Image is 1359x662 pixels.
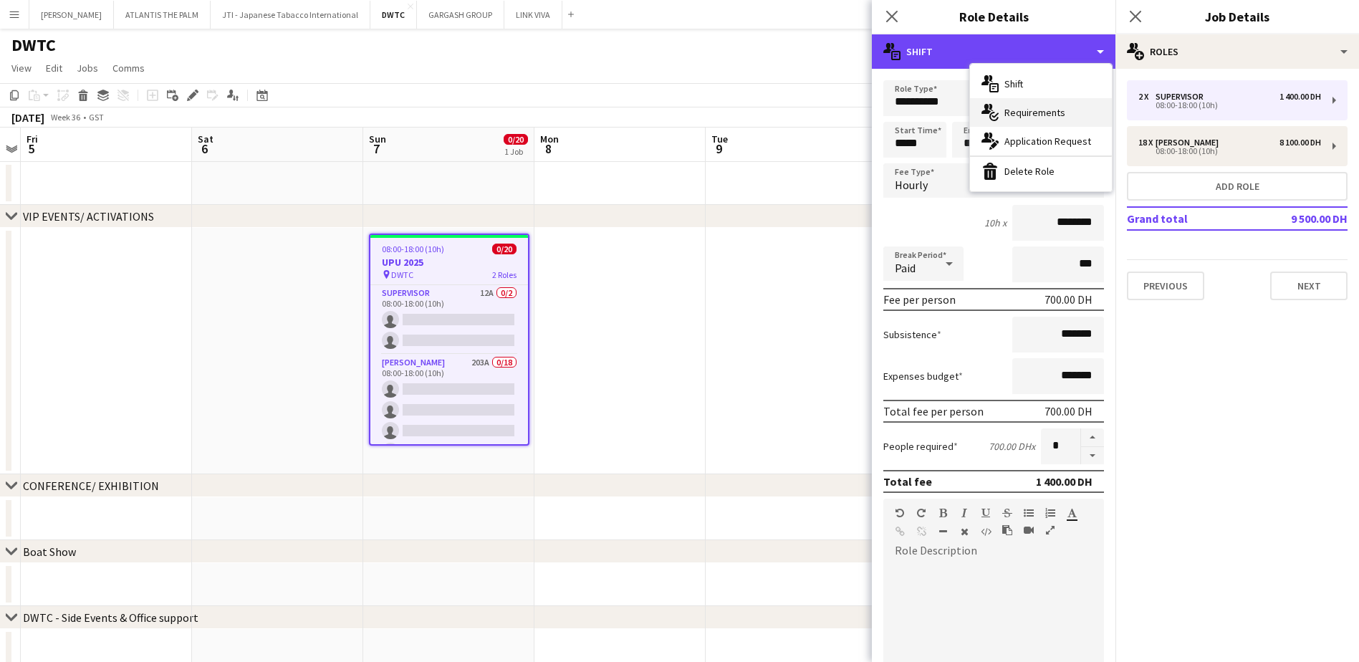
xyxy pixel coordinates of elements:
[504,134,528,145] span: 0/20
[970,98,1112,127] div: Requirements
[1045,404,1093,418] div: 700.00 DH
[367,140,386,157] span: 7
[1127,272,1204,300] button: Previous
[970,127,1112,155] div: Application Request
[883,474,932,489] div: Total fee
[11,62,32,75] span: View
[1115,7,1359,26] h3: Job Details
[1036,474,1093,489] div: 1 400.00 DH
[938,507,948,519] button: Bold
[1279,138,1321,148] div: 8 100.00 DH
[1002,524,1012,536] button: Paste as plain text
[959,526,969,537] button: Clear Formatting
[47,112,83,123] span: Week 36
[198,133,213,145] span: Sat
[114,1,211,29] button: ATLANTIS THE PALM
[1138,138,1156,148] div: 18 x
[1002,507,1012,519] button: Strikethrough
[1081,447,1104,465] button: Decrease
[417,1,504,29] button: GARGASH GROUP
[370,1,417,29] button: DWTC
[1270,272,1348,300] button: Next
[1257,207,1348,230] td: 9 500.00 DH
[27,133,38,145] span: Fri
[883,292,956,307] div: Fee per person
[46,62,62,75] span: Edit
[391,269,413,280] span: DWTC
[1024,507,1034,519] button: Unordered List
[196,140,213,157] span: 6
[1156,138,1224,148] div: [PERSON_NAME]
[1138,92,1156,102] div: 2 x
[369,234,529,446] app-job-card: 08:00-18:00 (10h)0/20UPU 2025 DWTC2 RolesSupervisor12A0/208:00-18:00 (10h) [PERSON_NAME]203A0/180...
[369,133,386,145] span: Sun
[492,244,517,254] span: 0/20
[989,440,1035,453] div: 700.00 DH x
[23,610,198,625] div: DWTC - Side Events & Office support
[504,146,527,157] div: 1 Job
[40,59,68,77] a: Edit
[538,140,559,157] span: 8
[895,507,905,519] button: Undo
[89,112,104,123] div: GST
[883,404,984,418] div: Total fee per person
[23,479,159,493] div: CONFERENCE/ EXHIBITION
[1045,524,1055,536] button: Fullscreen
[211,1,370,29] button: JTI - Japanese Tabacco International
[112,62,145,75] span: Comms
[883,370,963,383] label: Expenses budget
[711,133,728,145] span: Tue
[1156,92,1209,102] div: Supervisor
[1127,172,1348,201] button: Add role
[29,1,114,29] button: [PERSON_NAME]
[6,59,37,77] a: View
[1279,92,1321,102] div: 1 400.00 DH
[883,440,958,453] label: People required
[107,59,150,77] a: Comms
[382,244,444,254] span: 08:00-18:00 (10h)
[981,507,991,519] button: Underline
[23,545,76,559] div: Boat Show
[883,328,941,341] label: Subsistence
[895,178,928,192] span: Hourly
[1067,507,1077,519] button: Text Color
[11,34,56,56] h1: DWTC
[77,62,98,75] span: Jobs
[895,261,916,275] span: Paid
[370,285,528,355] app-card-role: Supervisor12A0/208:00-18:00 (10h)
[492,269,517,280] span: 2 Roles
[24,140,38,157] span: 5
[970,157,1112,186] div: Delete Role
[970,69,1112,98] div: Shift
[71,59,104,77] a: Jobs
[959,507,969,519] button: Italic
[1045,507,1055,519] button: Ordered List
[370,256,528,269] h3: UPU 2025
[872,7,1115,26] h3: Role Details
[872,34,1115,69] div: Shift
[916,507,926,519] button: Redo
[504,1,562,29] button: LINK VIVA
[1138,102,1321,109] div: 08:00-18:00 (10h)
[981,526,991,537] button: HTML Code
[23,209,154,224] div: VIP EVENTS/ ACTIVATIONS
[11,110,44,125] div: [DATE]
[1024,524,1034,536] button: Insert video
[540,133,559,145] span: Mon
[984,216,1007,229] div: 10h x
[1115,34,1359,69] div: Roles
[1081,428,1104,447] button: Increase
[1138,148,1321,155] div: 08:00-18:00 (10h)
[1045,292,1093,307] div: 700.00 DH
[938,526,948,537] button: Horizontal Line
[1127,207,1257,230] td: Grand total
[709,140,728,157] span: 9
